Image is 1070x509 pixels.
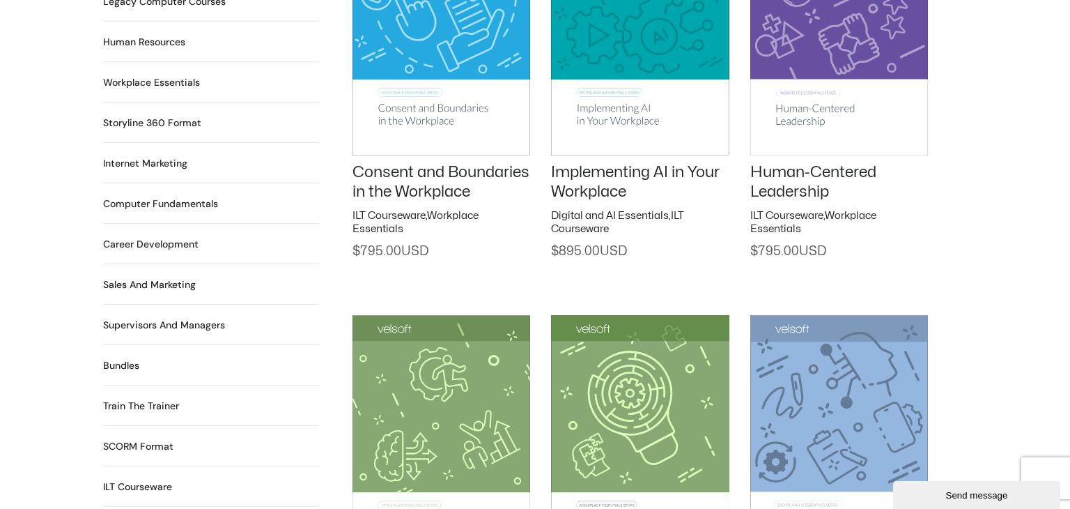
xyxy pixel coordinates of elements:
a: Visit product category Bundles [103,358,139,373]
h2: Internet Marketing [103,156,187,171]
a: Implementing AI in Your Workplace [551,165,720,200]
h2: Workplace Essentials [103,75,200,90]
a: ILT Courseware [750,211,823,221]
h2: Human Resources [103,35,185,50]
span: $ [750,245,758,257]
a: Visit product category Computer Fundamentals [103,197,218,211]
h2: Train the Trainer [103,399,179,413]
h2: Supervisors and Managers [103,318,225,333]
iframe: chat widget [893,478,1063,509]
a: Visit product category Sales and Marketing [103,278,196,292]
span: $ [551,245,559,257]
h2: , [352,209,530,236]
a: Digital and AI Essentials [551,211,669,221]
a: Visit product category Train the Trainer [103,399,179,413]
a: ILT Courseware [352,211,426,221]
a: Visit product category ILT Courseware [103,480,172,494]
h2: Career Development [103,237,199,252]
h2: , [750,209,928,236]
h2: Sales and Marketing [103,278,196,292]
a: Visit product category Supervisors and Managers [103,318,225,333]
h2: Bundles [103,358,139,373]
span: 795.00 [352,245,428,257]
a: Human-Centered Leadership [750,165,876,200]
h2: SCORM Format [103,439,173,454]
h2: Computer Fundamentals [103,197,218,211]
h2: , [551,209,729,236]
h2: ILT Courseware [103,480,172,494]
a: Visit product category SCORM Format [103,439,173,454]
span: 795.00 [750,245,826,257]
span: 895.00 [551,245,627,257]
a: Visit product category Storyline 360 Format [103,116,201,130]
a: Visit product category Internet Marketing [103,156,187,171]
a: Visit product category Career Development [103,237,199,252]
span: $ [352,245,360,257]
a: Visit product category Workplace Essentials [103,75,200,90]
h2: Storyline 360 Format [103,116,201,130]
a: Consent and Boundaries in the Workplace [352,165,529,200]
a: Visit product category Human Resources [103,35,185,50]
